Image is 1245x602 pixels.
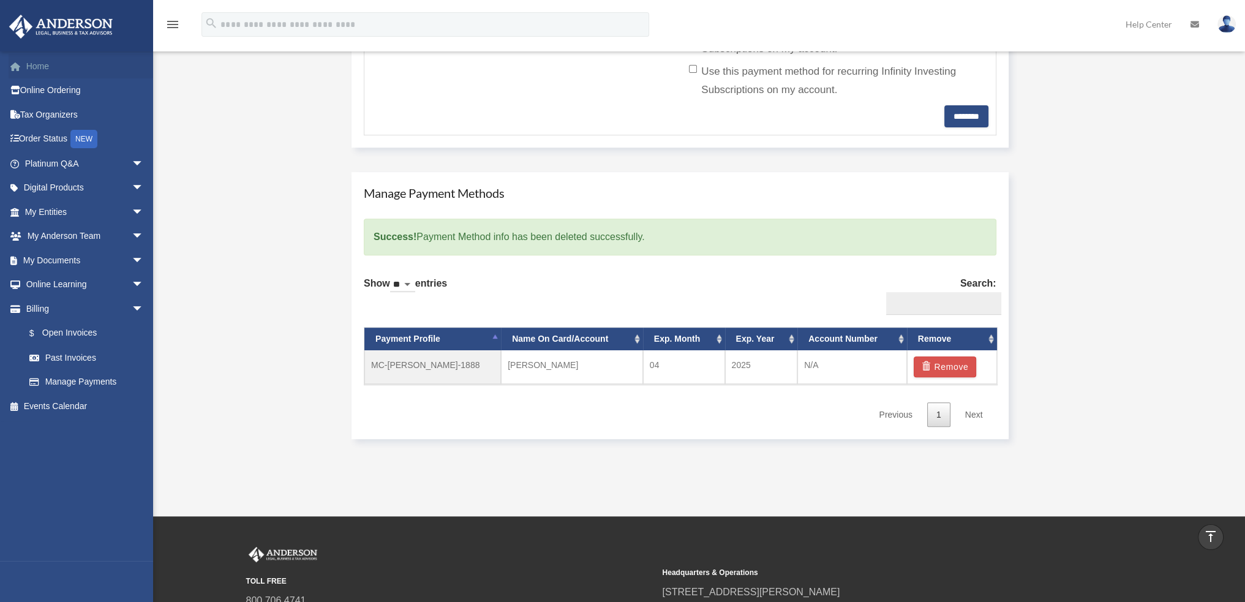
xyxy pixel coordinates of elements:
td: N/A [797,350,907,384]
th: Payment Profile: activate to sort column descending [364,328,501,350]
span: $ [36,326,42,341]
td: 04 [643,350,725,384]
a: $Open Invoices [17,321,162,346]
img: Anderson Advisors Platinum Portal [246,547,320,563]
th: Account Number: activate to sort column ascending [797,328,907,350]
a: Previous [870,402,921,427]
span: arrow_drop_down [132,224,156,249]
a: vertical_align_top [1198,524,1224,550]
label: Search: [881,275,996,315]
span: arrow_drop_down [132,273,156,298]
th: Exp. Month: activate to sort column ascending [643,328,725,350]
img: User Pic [1217,15,1236,33]
a: My Documentsarrow_drop_down [9,248,162,273]
span: arrow_drop_down [132,151,156,176]
h4: Manage Payment Methods [364,184,996,201]
th: Remove: activate to sort column ascending [907,328,997,350]
td: [PERSON_NAME] [501,350,643,384]
a: [STREET_ADDRESS][PERSON_NAME] [663,587,840,597]
th: Name On Card/Account: activate to sort column ascending [501,328,643,350]
a: Online Ordering [9,78,162,103]
span: arrow_drop_down [132,176,156,201]
a: Platinum Q&Aarrow_drop_down [9,151,162,176]
strong: Success! [374,231,416,242]
a: Next [956,402,992,427]
a: Order StatusNEW [9,127,162,152]
div: NEW [70,130,97,148]
input: Use this payment method for recurring Infinity Investing Subscriptions on my account. [689,65,697,73]
label: Show entries [364,275,447,304]
a: My Anderson Teamarrow_drop_down [9,224,162,249]
div: Payment Method info has been deleted successfully. [364,219,996,255]
a: Manage Payments [17,370,156,394]
select: Showentries [390,278,415,292]
i: vertical_align_top [1203,529,1218,544]
span: arrow_drop_down [132,296,156,322]
button: Remove [914,356,977,377]
a: Past Invoices [17,345,162,370]
a: Tax Organizers [9,102,162,127]
a: menu [165,21,180,32]
td: MC-[PERSON_NAME]-1888 [364,350,501,384]
a: 1 [927,402,950,427]
a: Digital Productsarrow_drop_down [9,176,162,200]
span: arrow_drop_down [132,248,156,273]
img: Anderson Advisors Platinum Portal [6,15,116,39]
a: Online Learningarrow_drop_down [9,273,162,297]
a: Home [9,54,162,78]
input: Search: [886,292,1001,315]
label: Use this payment method for recurring Infinity Investing Subscriptions on my account. [689,62,979,99]
a: My Entitiesarrow_drop_down [9,200,162,224]
i: search [205,17,218,30]
small: Headquarters & Operations [663,566,1070,579]
a: Events Calendar [9,394,162,418]
small: TOLL FREE [246,575,654,588]
span: arrow_drop_down [132,200,156,225]
a: Billingarrow_drop_down [9,296,162,321]
td: 2025 [725,350,798,384]
i: menu [165,17,180,32]
th: Exp. Year: activate to sort column ascending [725,328,798,350]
